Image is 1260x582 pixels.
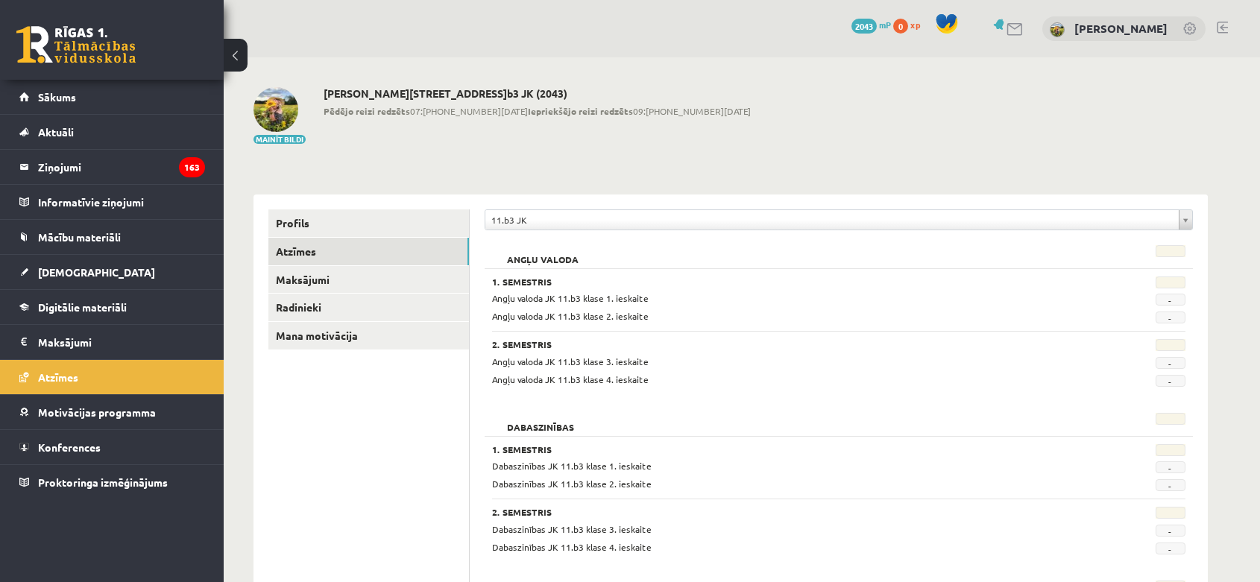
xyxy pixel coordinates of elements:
[1050,22,1065,37] img: Ruslana Smalinska
[38,125,74,139] span: Aktuāli
[1156,543,1185,554] span: -
[253,135,306,144] button: Mainīt bildi
[492,507,1066,517] h3: 2. Semestris
[492,523,652,535] span: Dabaszinības JK 11.b3 klase 3. ieskaite
[268,266,469,294] a: Maksājumi
[38,185,205,219] legend: Informatīvie ziņojumi
[324,105,410,117] b: Pēdējo reizi redzēts
[268,322,469,349] a: Mana motivācija
[893,19,908,34] span: 0
[19,185,205,219] a: Informatīvie ziņojumi
[1156,525,1185,537] span: -
[19,220,205,254] a: Mācību materiāli
[492,310,649,322] span: Angļu valoda JK 11.b3 klase 2. ieskaite
[19,465,205,499] a: Proktoringa izmēģinājums
[492,292,649,304] span: Angļu valoda JK 11.b3 klase 1. ieskaite
[19,395,205,429] a: Motivācijas programma
[1156,294,1185,306] span: -
[19,80,205,114] a: Sākums
[19,255,205,289] a: [DEMOGRAPHIC_DATA]
[1156,479,1185,491] span: -
[19,290,205,324] a: Digitālie materiāli
[38,440,101,454] span: Konferences
[492,413,589,428] h2: Dabaszinības
[492,478,652,490] span: Dabaszinības JK 11.b3 klase 2. ieskaite
[1156,375,1185,387] span: -
[19,325,205,359] a: Maksājumi
[16,26,136,63] a: Rīgas 1. Tālmācības vidusskola
[268,238,469,265] a: Atzīmes
[1074,21,1168,36] a: [PERSON_NAME]
[491,210,1173,230] span: 11.b3 JK
[485,210,1192,230] a: 11.b3 JK
[492,541,652,553] span: Dabaszinības JK 11.b3 klase 4. ieskaite
[492,245,593,260] h2: Angļu valoda
[492,460,652,472] span: Dabaszinības JK 11.b3 klase 1. ieskaite
[268,209,469,237] a: Profils
[879,19,891,31] span: mP
[179,157,205,177] i: 163
[38,230,121,244] span: Mācību materiāli
[324,104,751,118] span: 07:[PHONE_NUMBER][DATE] 09:[PHONE_NUMBER][DATE]
[268,294,469,321] a: Radinieki
[492,339,1066,349] h3: 2. Semestris
[38,265,155,279] span: [DEMOGRAPHIC_DATA]
[1156,461,1185,473] span: -
[851,19,891,31] a: 2043 mP
[910,19,920,31] span: xp
[38,90,76,104] span: Sākums
[19,430,205,464] a: Konferences
[893,19,927,31] a: 0 xp
[528,105,633,117] b: Iepriekšējo reizi redzēts
[851,19,877,34] span: 2043
[324,87,751,100] h2: [PERSON_NAME][STREET_ADDRESS]b3 JK (2043)
[19,150,205,184] a: Ziņojumi163
[1156,311,1185,323] span: -
[492,373,649,385] span: Angļu valoda JK 11.b3 klase 4. ieskaite
[38,325,205,359] legend: Maksājumi
[38,370,78,384] span: Atzīmes
[38,405,156,419] span: Motivācijas programma
[38,475,168,489] span: Proktoringa izmēģinājums
[1156,357,1185,369] span: -
[38,150,205,184] legend: Ziņojumi
[38,300,127,314] span: Digitālie materiāli
[492,276,1066,287] h3: 1. Semestris
[19,360,205,394] a: Atzīmes
[492,444,1066,455] h3: 1. Semestris
[19,115,205,149] a: Aktuāli
[253,87,298,132] img: Ruslana Smalinska
[492,355,649,367] span: Angļu valoda JK 11.b3 klase 3. ieskaite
